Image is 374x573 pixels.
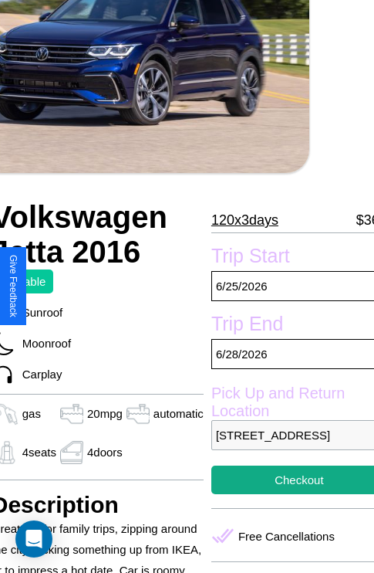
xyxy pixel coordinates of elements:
img: gas [56,402,87,426]
p: 4 seats [22,442,56,463]
p: Moonroof [15,333,71,354]
img: gas [123,402,153,426]
p: 120 x 3 days [211,208,278,232]
div: Open Intercom Messenger [15,520,52,558]
img: gas [56,441,87,464]
p: automatic [153,403,204,424]
p: Free Cancellations [238,526,335,547]
p: Carplay [15,364,62,385]
p: 20 mpg [87,403,123,424]
p: gas [22,403,41,424]
p: Sunroof [15,302,63,323]
div: Give Feedback [8,255,19,317]
p: 4 doors [87,442,123,463]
